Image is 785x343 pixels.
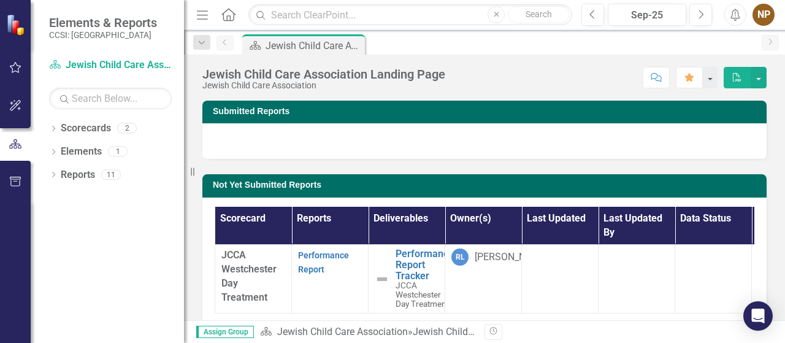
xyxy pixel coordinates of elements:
div: RL [451,249,469,266]
span: Search [526,9,552,19]
div: » [260,325,475,339]
div: Jewish Child Care Association Landing Page [266,38,362,53]
span: JCCA Westchester Day Treatment [221,249,277,303]
div: Jewish Child Care Association Landing Page [202,67,445,81]
img: Not Defined [375,272,389,287]
button: Sep-25 [608,4,686,26]
input: Search Below... [49,88,172,109]
td: Double-Click to Edit [675,245,752,313]
a: Performance Report [298,250,349,274]
button: NP [752,4,775,26]
h3: Not Yet Submitted Reports [213,180,760,190]
a: Elements [61,145,102,159]
td: Double-Click to Edit Right Click for Context Menu [369,245,445,313]
small: CCSI: [GEOGRAPHIC_DATA] [49,30,157,40]
div: [PERSON_NAME] [475,250,548,264]
input: Search ClearPoint... [248,4,572,26]
span: JCCA Westchester Day Treatment [396,280,449,309]
div: Jewish Child Care Association [202,81,445,90]
div: Jewish Child Care Association Landing Page [413,326,606,337]
button: Search [508,6,569,23]
a: Jewish Child Care Association [277,326,408,337]
h3: Submitted Reports [213,107,760,116]
a: Performance Report Tracker [396,249,454,281]
span: Assign Group [196,326,254,338]
div: 2 [117,123,137,134]
a: Reports [61,168,95,182]
div: 11 [101,169,121,180]
a: Jewish Child Care Association [49,58,172,72]
div: Open Intercom Messenger [743,301,773,331]
div: 1 [108,147,128,157]
img: ClearPoint Strategy [6,14,28,36]
a: Scorecards [61,121,111,136]
span: Elements & Reports [49,15,157,30]
div: Sep-25 [612,8,682,23]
